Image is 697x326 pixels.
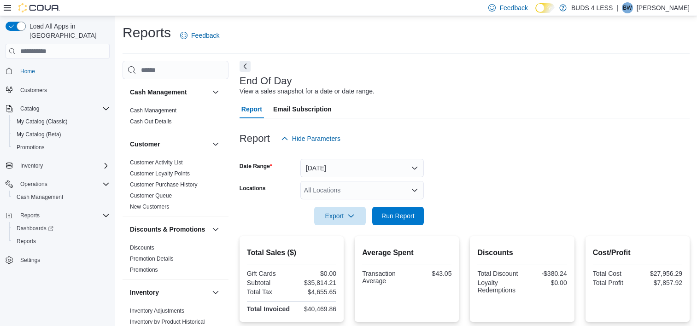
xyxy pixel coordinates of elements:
button: Settings [2,253,113,267]
nav: Complex example [6,60,110,291]
button: Customers [2,83,113,97]
button: My Catalog (Classic) [9,115,113,128]
img: Cova [18,3,60,12]
button: Reports [2,209,113,222]
span: Customers [17,84,110,96]
strong: Total Invoiced [247,305,290,313]
a: Promotions [13,142,48,153]
p: [PERSON_NAME] [637,2,690,13]
span: Reports [17,238,36,245]
span: My Catalog (Beta) [17,131,61,138]
div: Subtotal [247,279,290,286]
div: $0.00 [293,270,336,277]
label: Locations [240,185,266,192]
button: Catalog [2,102,113,115]
div: $35,814.21 [293,279,336,286]
span: BW [623,2,632,13]
a: Cash Management [130,107,176,114]
div: Loyalty Redemptions [477,279,520,294]
div: Gift Cards [247,270,290,277]
button: Cash Management [9,191,113,204]
span: Inventory [20,162,43,169]
h2: Average Spent [362,247,451,258]
a: Dashboards [9,222,113,235]
div: $7,857.92 [639,279,682,286]
button: Cash Management [130,87,208,97]
h2: Discounts [477,247,567,258]
a: New Customers [130,204,169,210]
button: Export [314,207,366,225]
span: Hide Parameters [292,134,340,143]
div: $27,956.29 [639,270,682,277]
a: Inventory Adjustments [130,308,184,314]
button: Reports [9,235,113,248]
h3: End Of Day [240,76,292,87]
div: $0.00 [524,279,567,286]
h2: Cost/Profit [593,247,682,258]
span: Home [17,65,110,76]
button: Customer [210,139,221,150]
span: Settings [17,254,110,266]
button: Operations [17,179,51,190]
span: Operations [20,180,47,188]
span: Inventory Adjustments [130,307,184,314]
span: Reports [17,210,110,221]
p: | [616,2,618,13]
button: Next [240,61,251,72]
div: Brad Warrin [622,2,633,13]
button: My Catalog (Beta) [9,128,113,141]
a: Discounts [130,244,154,251]
a: Cash Out Details [130,118,172,125]
div: Transaction Average [362,270,405,285]
button: Run Report [372,207,424,225]
div: -$380.24 [524,270,567,277]
button: Catalog [17,103,43,114]
span: Report [241,100,262,118]
button: Promotions [9,141,113,154]
a: Promotion Details [130,256,174,262]
h3: Cash Management [130,87,187,97]
a: Reports [13,236,40,247]
span: My Catalog (Classic) [13,116,110,127]
span: Discounts [130,244,154,251]
button: Discounts & Promotions [130,225,208,234]
span: Promotions [17,144,45,151]
a: My Catalog (Beta) [13,129,65,140]
button: Hide Parameters [277,129,344,148]
button: Open list of options [411,186,418,194]
span: Export [320,207,360,225]
span: Feedback [499,3,527,12]
p: BUDS 4 LESS [571,2,613,13]
div: $43.05 [409,270,451,277]
span: Inventory [17,160,110,171]
a: Settings [17,255,44,266]
h3: Customer [130,140,160,149]
h3: Discounts & Promotions [130,225,205,234]
div: Cash Management [123,105,228,131]
span: My Catalog (Classic) [17,118,68,125]
a: Customer Loyalty Points [130,170,190,177]
span: Promotions [13,142,110,153]
span: Customers [20,87,47,94]
span: Catalog [20,105,39,112]
span: Customer Activity List [130,159,183,166]
a: Customers [17,85,51,96]
span: Cash Management [13,192,110,203]
h3: Inventory [130,288,159,297]
div: Discounts & Promotions [123,242,228,279]
button: Inventory [2,159,113,172]
a: Customer Purchase History [130,181,198,188]
a: Dashboards [13,223,57,234]
span: Reports [20,212,40,219]
a: Inventory by Product Historical [130,319,205,325]
a: Customer Queue [130,192,172,199]
button: Inventory [210,287,221,298]
span: Inventory by Product Historical [130,318,205,326]
button: Reports [17,210,43,221]
input: Dark Mode [535,3,555,13]
span: Customer Purchase History [130,181,198,188]
h3: Report [240,133,270,144]
span: Catalog [17,103,110,114]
